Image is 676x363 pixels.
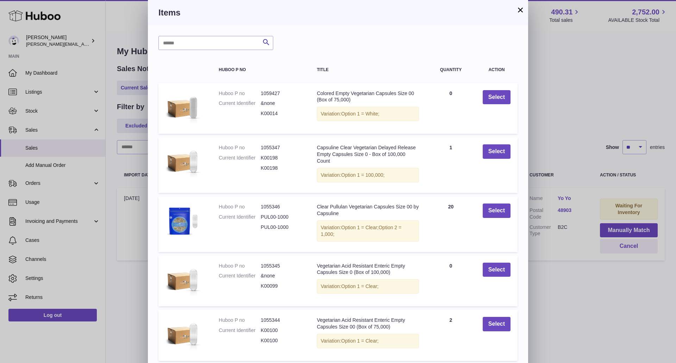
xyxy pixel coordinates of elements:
[317,334,419,348] div: Variation:
[261,283,303,289] dd: K00099
[219,317,261,324] dt: Huboo P no
[261,263,303,269] dd: 1055345
[317,144,419,164] div: Capsuline Clear Vegetarian Delayed Release Empty Capsules Size 0 - Box of 100,000 Count
[483,317,511,331] button: Select
[426,256,476,307] td: 0
[341,338,378,344] span: Option 1 = Clear;
[516,6,525,14] button: ×
[426,196,476,252] td: 20
[219,144,261,151] dt: Huboo P no
[261,100,303,107] dd: &none
[317,204,419,217] div: Clear Pullulan Vegetarian Capsules Size 00 by Capsuline
[341,111,380,117] span: Option 1 = White;
[165,317,201,352] img: Vegetarian Acid Resistant Enteric Empty Capsules Size 00 (Box of 75,000)
[261,317,303,324] dd: 1055344
[310,61,426,79] th: Title
[483,144,511,159] button: Select
[317,107,419,121] div: Variation:
[317,279,419,294] div: Variation:
[261,337,303,344] dd: K00100
[426,83,476,134] td: 0
[261,214,303,220] dd: PUL00-1000
[317,263,419,276] div: Vegetarian Acid Resistant Enteric Empty Capsules Size 0 (Box of 100,000)
[261,110,303,117] dd: K00014
[212,61,310,79] th: Huboo P no
[476,61,518,79] th: Action
[165,204,201,239] img: Clear Pullulan Vegetarian Capsules Size 00 by Capsuline
[317,90,419,104] div: Colored Empty Vegetarian Capsules Size 00 (Box of 75,000)
[261,144,303,151] dd: 1055347
[261,155,303,161] dd: K00198
[317,220,419,242] div: Variation:
[261,273,303,279] dd: &none
[219,204,261,210] dt: Huboo P no
[261,165,303,171] dd: K00198
[219,90,261,97] dt: Huboo P no
[341,172,384,178] span: Option 1 = 100,000;
[165,90,201,125] img: Colored Empty Vegetarian Capsules Size 00 (Box of 75,000)
[261,327,303,334] dd: K00100
[219,327,261,334] dt: Current Identifier
[219,273,261,279] dt: Current Identifier
[261,90,303,97] dd: 1059427
[317,317,419,330] div: Vegetarian Acid Resistant Enteric Empty Capsules Size 00 (Box of 75,000)
[219,263,261,269] dt: Huboo P no
[483,90,511,105] button: Select
[341,283,378,289] span: Option 1 = Clear;
[261,204,303,210] dd: 1055346
[165,263,201,298] img: Vegetarian Acid Resistant Enteric Empty Capsules Size 0 (Box of 100,000)
[341,225,378,230] span: Option 1 = Clear;
[219,155,261,161] dt: Current Identifier
[483,263,511,277] button: Select
[219,100,261,107] dt: Current Identifier
[317,168,419,182] div: Variation:
[321,225,401,237] span: Option 2 = 1,000;
[165,144,201,180] img: Capsuline Clear Vegetarian Delayed Release Empty Capsules Size 0 - Box of 100,000 Count
[261,224,303,231] dd: PUL00-1000
[483,204,511,218] button: Select
[426,137,476,193] td: 1
[158,7,518,18] h3: Items
[426,61,476,79] th: Quantity
[426,310,476,361] td: 2
[219,214,261,220] dt: Current Identifier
